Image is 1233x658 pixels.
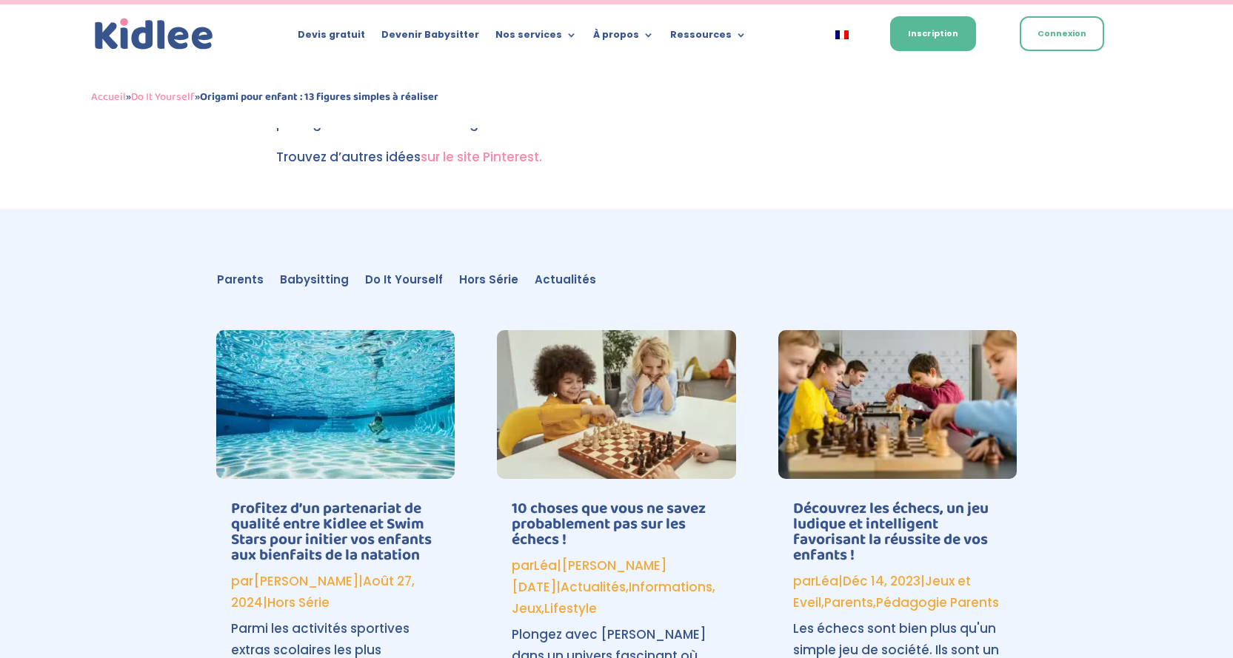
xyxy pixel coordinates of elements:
[629,578,712,596] a: Informations
[216,330,455,479] img: Profitez d’un partenariat de qualité entre Kidlee et Swim Stars pour initier vos enfants aux bien...
[1020,16,1104,51] a: Connexion
[91,15,217,54] img: logo_kidlee_bleu
[512,496,706,552] a: 10 choses que vous ne savez probablement pas sur les échecs !
[495,30,577,46] a: Nos services
[793,496,989,568] a: Découvrez les échecs, un jeu ludique et intelligent favorisant la réussite de vos enfants !
[835,30,849,39] img: Français
[276,147,958,168] p: Trouvez d’autres idées
[824,594,873,611] a: Parents
[778,330,1017,479] img: Découvrez les échecs, un jeu ludique et intelligent favorisant la réussite de vos enfants !
[497,330,735,479] img: 10 choses que vous ne savez probablement pas sur les échecs !
[793,571,1002,614] p: par | | , ,
[231,571,440,614] p: par | |
[843,572,920,590] span: Déc 14, 2023
[544,600,597,617] a: Lifestyle
[280,275,349,291] a: Babysitting
[459,275,518,291] a: Hors Série
[876,594,999,611] a: Pédagogie Parents
[815,572,838,590] a: Léa
[535,275,596,291] a: Actualités
[670,30,746,46] a: Ressources
[365,275,443,291] a: Do It Yourself
[231,496,432,568] a: Profitez d’un partenariat de qualité entre Kidlee et Swim Stars pour initier vos enfants aux bien...
[200,88,438,106] strong: Origami pour enfant : 13 figures simples à réaliser
[131,88,195,106] a: Do It Yourself
[593,30,654,46] a: À propos
[298,30,365,46] a: Devis gratuit
[381,30,479,46] a: Devenir Babysitter
[512,557,666,596] span: [PERSON_NAME][DATE]
[91,88,438,106] span: » »
[267,594,330,611] a: Hors Série
[217,275,264,291] a: Parents
[421,148,542,166] a: sur le site Pinterest.
[91,88,126,106] a: Accueil
[91,15,217,54] a: Kidlee Logo
[253,572,358,590] a: [PERSON_NAME]
[512,600,541,617] a: Jeux
[561,578,626,596] a: Actualités
[890,16,976,51] a: Inscription
[534,557,557,574] a: Léa
[512,555,721,620] p: par | | , , ,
